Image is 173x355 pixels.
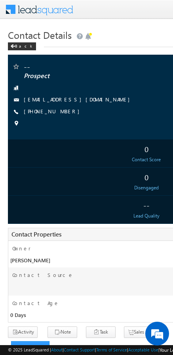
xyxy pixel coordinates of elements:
a: Acceptable Use [128,347,158,352]
div: 0 Days [8,311,146,322]
span: [PHONE_NUMBER] [24,108,84,116]
span: [PERSON_NAME] [10,257,50,263]
a: About [51,347,63,352]
a: Terms of Service [96,347,127,352]
button: Activity [8,326,38,338]
label: Contact Age [12,300,59,307]
a: [EMAIL_ADDRESS][DOMAIN_NAME] [24,96,134,103]
a: Back [8,42,40,49]
button: Contact Actions [11,341,49,353]
button: Task [86,326,116,338]
label: Owner [12,245,31,252]
div: Contact Actions [15,343,48,350]
a: Contact Support [64,347,95,352]
span: Click Here [100,80,126,86]
button: Sales Activity [124,326,165,338]
label: Contact Source [12,271,74,279]
span: Contact Properties [11,230,61,238]
span: Contact Details [8,29,72,41]
button: Note [48,326,77,338]
div: Back [8,42,36,50]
